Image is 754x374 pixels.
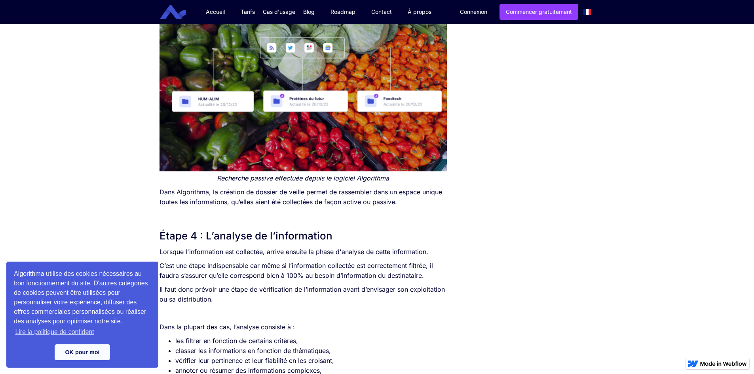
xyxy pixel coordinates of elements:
div: cookieconsent [6,262,158,368]
p: Dans Algorithma, la création de dossier de veille permet de rassembler dans un espace unique tout... [160,187,447,207]
div: Cas d'usage [263,8,295,16]
p: Lorsque l'information est collectée, arrive ensuite la phase d'analyse de cette information. [160,247,447,257]
p: Dans la plupart des cas, l’analyse consiste à : [160,322,447,332]
li: vérifier leur pertinence et leur fiabilité en les croisant, [175,356,447,366]
img: Recherche passive effectuée depuis le logiciel Algorithma [160,10,447,171]
a: Commencer gratuitement [500,4,578,20]
a: dismiss cookie message [55,344,110,360]
p: C’est une étape indispensable car même si l’information collectée est correctement filtrée, il fa... [160,261,447,281]
span: Algorithma utilise des cookies nécessaires au bon fonctionnement du site. D'autres catégories de ... [14,269,151,338]
li: les filtrer en fonction de certains critères, [175,336,447,346]
p: Il faut donc prévoir une étape de vérification de l’information avant d’envisager son exploitatio... [160,285,447,304]
img: Made in Webflow [700,361,747,366]
h2: Étape 4 : L’analyse de l’information [160,229,447,243]
p: ‍ [160,308,447,318]
a: Connexion [454,4,493,19]
a: learn more about cookies [14,326,95,338]
p: ‍ [160,211,447,221]
a: home [166,5,192,19]
li: classer les informations en fonction de thématiques, [175,346,447,356]
em: Recherche passive effectuée depuis le logiciel Algorithma [217,174,389,182]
